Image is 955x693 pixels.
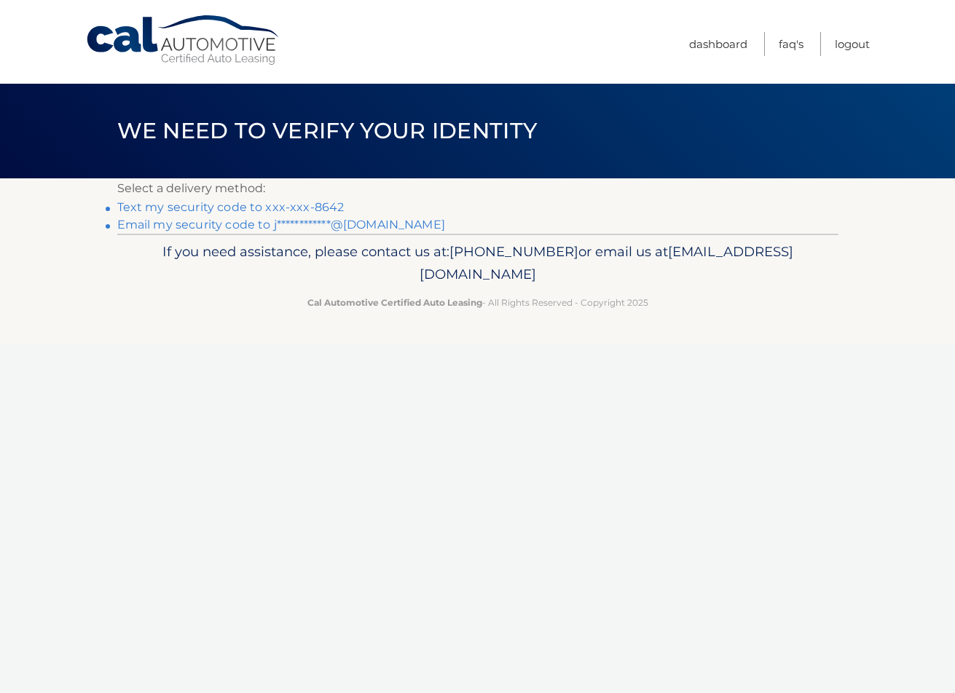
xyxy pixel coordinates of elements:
[307,297,482,308] strong: Cal Automotive Certified Auto Leasing
[85,15,282,66] a: Cal Automotive
[835,32,870,56] a: Logout
[127,295,829,310] p: - All Rights Reserved - Copyright 2025
[779,32,803,56] a: FAQ's
[689,32,747,56] a: Dashboard
[449,243,578,260] span: [PHONE_NUMBER]
[127,240,829,287] p: If you need assistance, please contact us at: or email us at
[117,178,838,199] p: Select a delivery method:
[117,117,538,144] span: We need to verify your identity
[117,200,345,214] a: Text my security code to xxx-xxx-8642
